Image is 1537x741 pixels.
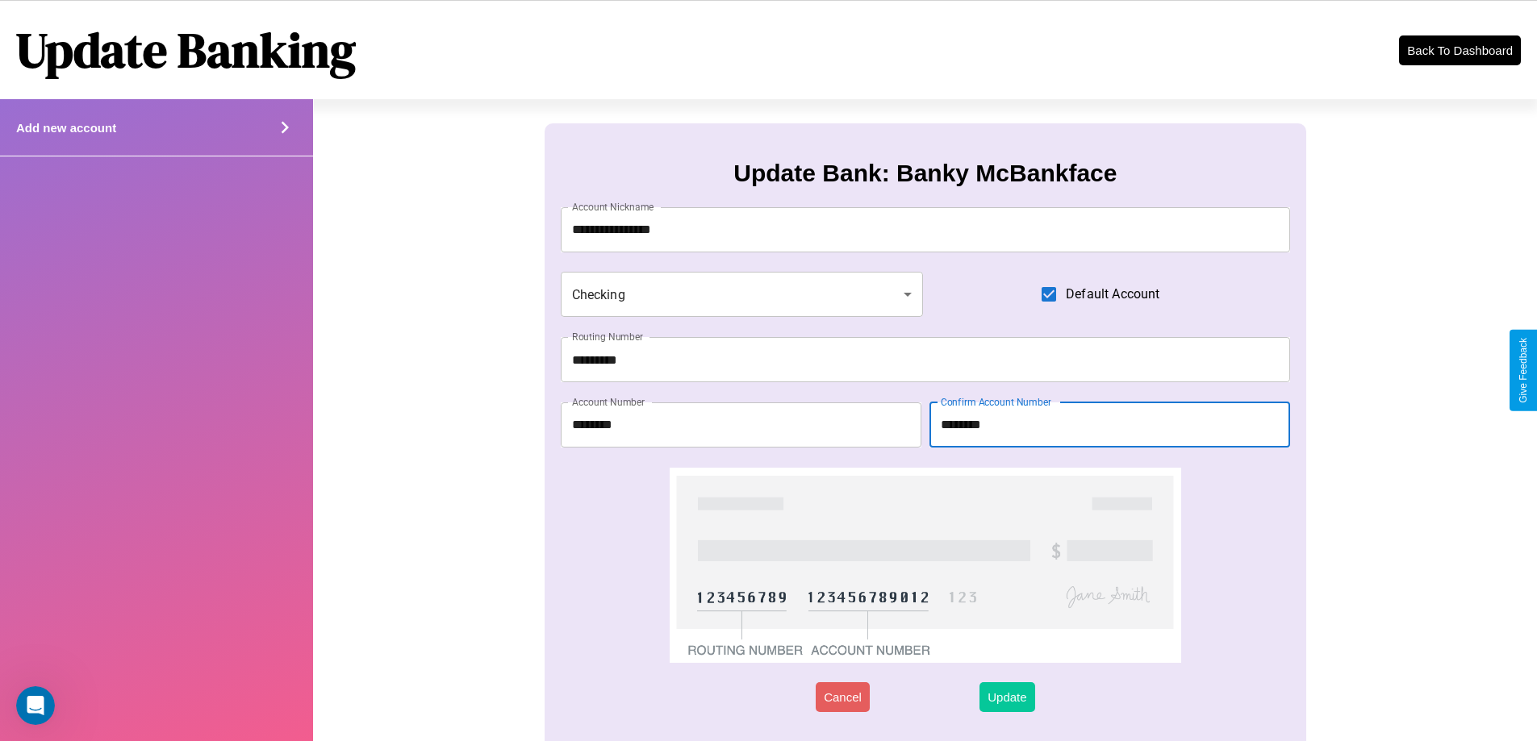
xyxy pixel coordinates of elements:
h1: Update Banking [16,17,356,83]
div: Checking [561,272,924,317]
button: Back To Dashboard [1399,35,1521,65]
span: Default Account [1066,285,1159,304]
button: Cancel [816,682,870,712]
h4: Add new account [16,121,116,135]
label: Account Nickname [572,200,654,214]
label: Confirm Account Number [941,395,1051,409]
button: Update [979,682,1034,712]
img: check [670,468,1180,663]
label: Routing Number [572,330,643,343]
div: Give Feedback [1518,338,1529,403]
label: Account Number [572,395,645,409]
iframe: Intercom live chat [16,686,55,725]
h3: Update Bank: Banky McBankface [733,160,1117,187]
